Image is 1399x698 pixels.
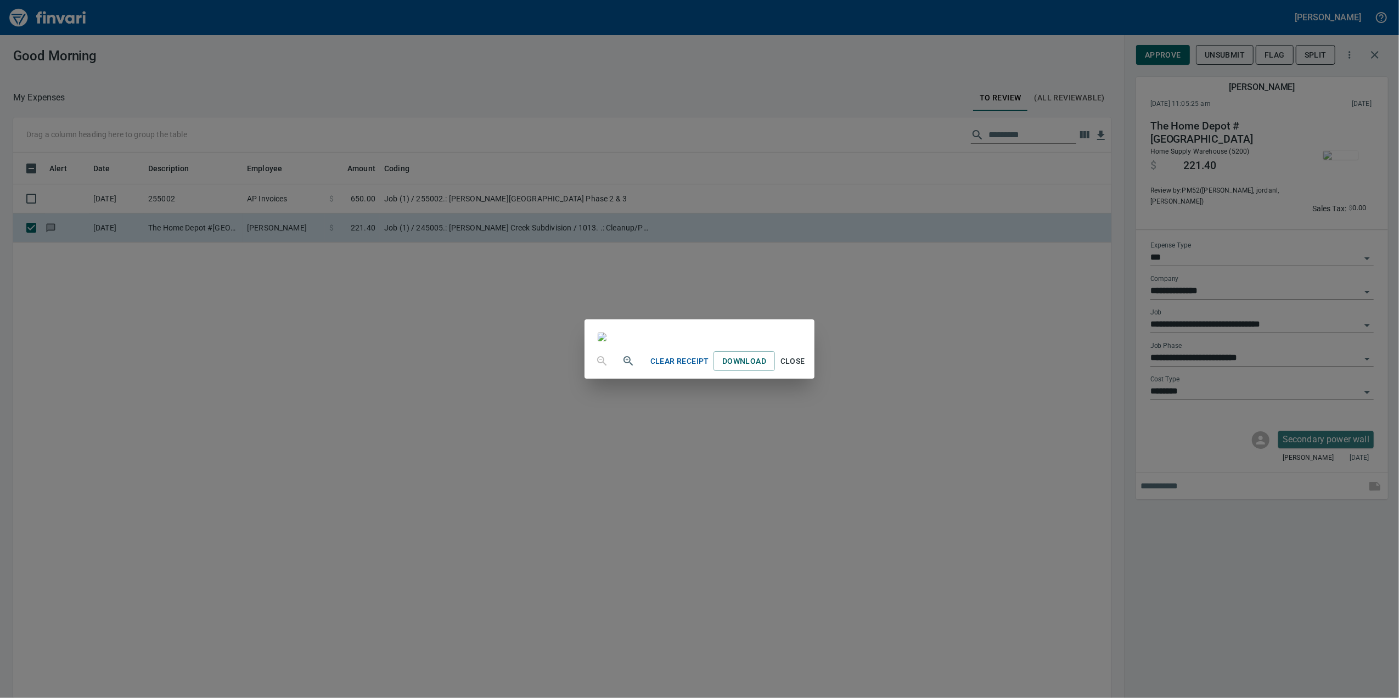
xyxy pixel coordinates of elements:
button: Clear Receipt [646,351,713,371]
span: Close [779,354,806,368]
img: receipts%2Ftapani%2F2025-08-26%2FwVZU30XB9uPYkbw7Yhfh9pkl7j62__xhArNXIEsyQMAXnEK53l.jpg [598,333,606,341]
span: Clear Receipt [650,354,709,368]
button: Close [775,351,810,371]
a: Download [713,351,775,371]
span: Download [722,354,766,368]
